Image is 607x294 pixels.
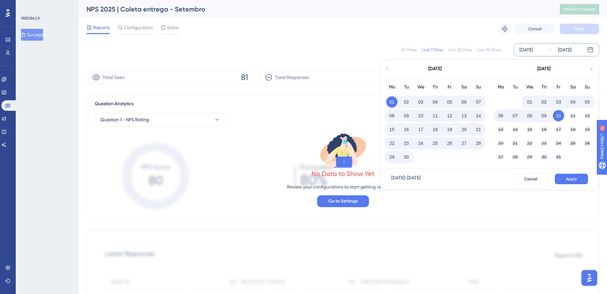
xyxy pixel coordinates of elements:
div: We [414,83,428,91]
button: 28 [473,138,484,149]
div: [DATE] [558,46,572,54]
button: 13 [495,124,506,135]
div: Th [537,83,551,91]
button: 15 [524,124,535,135]
span: Cancel [528,26,542,31]
span: Total Responses [275,73,309,81]
div: Last 7 Days [422,47,443,52]
button: 21 [510,138,521,149]
button: 24 [553,138,564,149]
span: Editor [167,24,179,31]
button: 19 [444,124,455,135]
button: Question 1 - NPS Rating [95,113,226,126]
button: 09 [538,110,550,121]
button: 02 [401,96,412,108]
button: 12 [444,110,455,121]
div: Th [428,83,442,91]
span: Question 1 - NPS Rating [100,116,149,124]
div: Sa [566,83,580,91]
div: NPS 2025 | Coleta entrega - Setembro [87,5,543,14]
button: 03 [415,96,426,108]
div: [DATE] - [DATE] [391,174,420,184]
button: 20 [458,124,470,135]
button: 18 [567,124,578,135]
button: 07 [510,110,521,121]
button: 29 [386,151,397,163]
button: 13 [458,110,470,121]
span: Need Help? [15,2,41,10]
span: Reports [93,24,110,31]
button: Go to Settings [317,195,369,207]
button: 02 [538,96,550,108]
span: Go to Settings [328,197,358,205]
button: Save [560,24,599,34]
button: 23 [538,138,550,149]
button: Publish Changes [560,4,599,14]
div: Tu [399,83,414,91]
span: Publish Changes [564,7,595,12]
div: Last 90 Days [477,47,501,52]
button: 11 [567,110,578,121]
button: 30 [538,151,550,163]
div: Mo [385,83,399,91]
button: 04 [430,96,441,108]
button: 16 [538,124,550,135]
div: Sa [457,83,471,91]
button: 01 [524,96,535,108]
button: 14 [473,110,484,121]
button: Apply [555,174,588,184]
span: Question Analytics [95,100,133,108]
button: 10 [415,110,426,121]
button: 08 [386,110,397,121]
button: 22 [524,138,535,149]
button: 09 [401,110,412,121]
span: Apply [566,176,577,182]
div: FEEDBACK [21,16,40,21]
button: 18 [430,124,441,135]
button: 04 [567,96,578,108]
div: Mo [494,83,508,91]
button: 24 [415,138,426,149]
button: 29 [524,151,535,163]
button: 16 [401,124,412,135]
button: 28 [510,151,521,163]
button: 15 [386,124,397,135]
button: 08 [524,110,535,121]
button: 11 [430,110,441,121]
button: 27 [458,138,470,149]
button: 14 [510,124,521,135]
span: Configuration [124,24,153,31]
div: Su [471,83,486,91]
button: 27 [495,151,506,163]
button: 22 [386,138,397,149]
iframe: UserGuiding AI Assistant Launcher [579,268,599,288]
button: 30 [401,151,412,163]
button: 25 [430,138,441,149]
button: 31 [553,151,564,163]
button: 07 [473,96,484,108]
button: 19 [582,124,593,135]
button: Surveys [21,29,43,41]
span: Cancel [524,176,537,182]
div: Tu [508,83,522,91]
button: 05 [582,96,593,108]
button: 26 [444,138,455,149]
div: [DATE] [537,65,551,73]
button: 06 [495,110,506,121]
span: 81 [241,72,248,83]
button: 17 [553,124,564,135]
div: Su [580,83,595,91]
button: 06 [458,96,470,108]
button: 26 [582,138,593,149]
div: No Data to Show Yet [312,169,374,178]
button: 12 [582,110,593,121]
div: Last 30 Days [448,47,472,52]
div: All Times [401,47,417,52]
div: [DATE] [519,46,533,54]
div: We [522,83,537,91]
button: 01 [386,96,397,108]
span: Save [575,26,584,31]
button: 10 [553,110,564,121]
div: Fr [551,83,566,91]
div: 9+ [45,3,49,9]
